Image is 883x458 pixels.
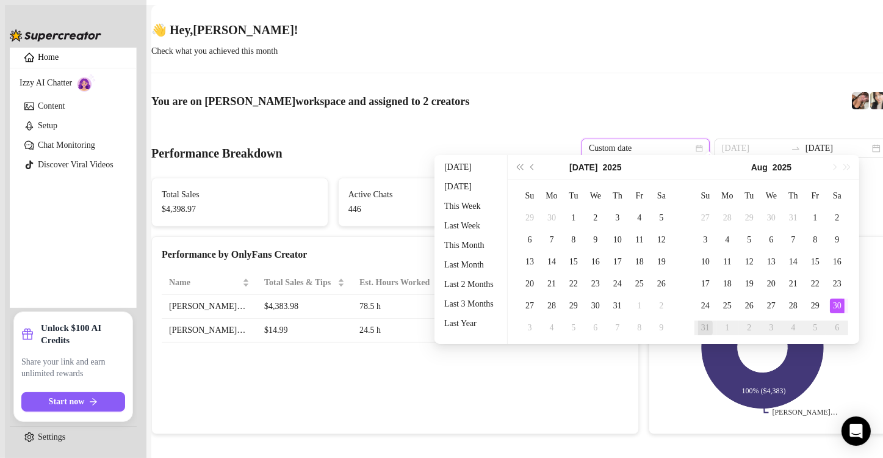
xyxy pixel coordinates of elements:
td: 2025-09-06 [826,317,848,339]
td: 2025-08-01 [629,295,651,317]
td: 2025-08-24 [694,295,716,317]
td: 2025-07-11 [629,229,651,251]
div: 27 [764,299,779,313]
td: 2025-07-23 [585,273,607,295]
td: 2025-07-08 [563,229,585,251]
div: 29 [522,211,537,225]
div: 3 [764,321,779,335]
td: 2025-08-25 [716,295,738,317]
td: 2025-08-31 [694,317,716,339]
img: logo-BBDzfeDw.svg [10,29,101,42]
span: gift [21,328,34,340]
th: Fr [629,185,651,207]
td: 2025-07-24 [607,273,629,295]
td: 78.5 h [352,295,451,319]
td: 2025-07-19 [651,251,672,273]
div: 4 [632,211,647,225]
td: 2025-08-08 [804,229,826,251]
div: 5 [566,321,581,335]
td: 2025-07-27 [519,295,541,317]
td: 2025-07-12 [651,229,672,251]
th: We [760,185,782,207]
td: 2025-08-28 [782,295,804,317]
img: Christina [852,92,869,109]
div: 7 [610,321,625,335]
div: 20 [764,277,779,291]
li: Last Year [439,316,502,331]
div: 31 [786,211,801,225]
td: 2025-07-28 [716,207,738,229]
div: 27 [522,299,537,313]
td: 2025-08-20 [760,273,782,295]
div: 4 [720,233,735,247]
div: 20 [522,277,537,291]
div: 10 [698,255,713,269]
div: 11 [720,255,735,269]
td: 2025-08-06 [760,229,782,251]
div: 9 [654,321,669,335]
td: 2025-08-03 [694,229,716,251]
div: 29 [742,211,757,225]
div: 30 [544,211,559,225]
div: 17 [610,255,625,269]
td: 2025-07-29 [563,295,585,317]
td: 2025-07-16 [585,251,607,273]
h4: Performance Breakdown [151,145,283,162]
a: Setup [38,121,57,130]
td: 2025-09-04 [782,317,804,339]
div: 6 [588,321,603,335]
div: 1 [808,211,823,225]
button: Start nowarrow-right [21,392,125,412]
input: End date [806,142,870,155]
span: Share your link and earn unlimited rewards [21,356,125,380]
span: Izzy AI Chatter [20,76,72,90]
div: 6 [522,233,537,247]
div: 24 [698,299,713,313]
div: 25 [720,299,735,313]
div: 14 [544,255,559,269]
div: 8 [566,233,581,247]
td: 2025-08-04 [716,229,738,251]
div: 21 [544,277,559,291]
div: 24 [610,277,625,291]
td: 2025-08-21 [782,273,804,295]
li: Last Month [439,258,502,272]
td: 2025-07-29 [738,207,760,229]
td: 2025-08-03 [519,317,541,339]
div: 21 [786,277,801,291]
td: 2025-07-30 [760,207,782,229]
th: Th [607,185,629,207]
td: 2025-08-07 [607,317,629,339]
div: 2 [742,321,757,335]
td: 2025-08-07 [782,229,804,251]
td: 2025-08-27 [760,295,782,317]
a: Discover Viral Videos [38,160,114,169]
td: 2025-08-02 [651,295,672,317]
a: Settings [38,432,65,442]
a: Content [38,101,65,111]
td: [PERSON_NAME]… [162,319,257,343]
div: 7 [544,233,559,247]
td: 2025-09-02 [738,317,760,339]
button: Previous month (PageUp) [526,155,539,180]
th: Su [694,185,716,207]
div: 12 [654,233,669,247]
div: 5 [742,233,757,247]
li: [DATE] [439,180,502,194]
td: 2025-08-02 [826,207,848,229]
div: 5 [808,321,823,335]
div: 15 [566,255,581,269]
div: 8 [808,233,823,247]
td: 2025-07-28 [541,295,563,317]
th: Sa [826,185,848,207]
td: 2025-08-06 [585,317,607,339]
div: 3 [522,321,537,335]
th: Fr [804,185,826,207]
span: Name [169,276,240,289]
td: 2025-07-05 [651,207,672,229]
td: [PERSON_NAME]… [162,295,257,319]
td: 2025-06-29 [519,207,541,229]
th: Th [782,185,804,207]
div: 4 [786,321,801,335]
div: 28 [786,299,801,313]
